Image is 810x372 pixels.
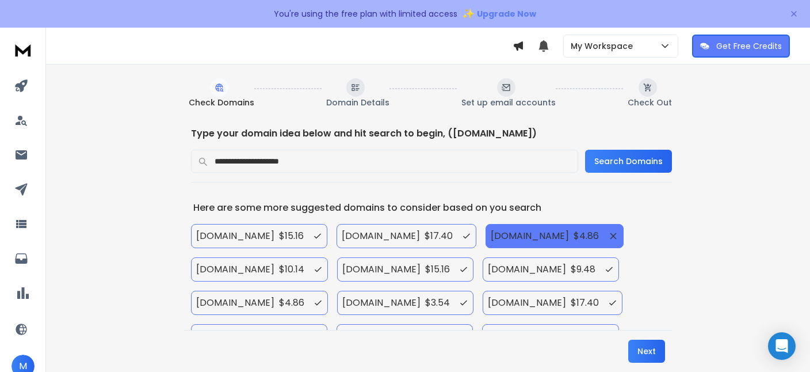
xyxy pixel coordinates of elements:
[462,2,536,25] button: ✨Upgrade Now
[571,40,637,52] p: My Workspace
[189,97,254,108] span: Check Domains
[196,329,274,343] h3: [DOMAIN_NAME]
[196,229,274,243] h3: [DOMAIN_NAME]
[196,296,274,310] h3: [DOMAIN_NAME]
[571,263,595,276] h4: $ 9.48
[279,329,304,343] h4: $ 3.54
[488,263,566,276] h3: [DOMAIN_NAME]
[425,229,453,243] h4: $ 17.40
[768,332,796,360] div: Open Intercom Messenger
[425,329,449,343] h4: $ 3.54
[716,40,782,52] p: Get Free Credits
[279,229,304,243] h4: $ 15.16
[425,263,450,276] h4: $ 15.16
[574,229,599,243] h4: $ 4.86
[279,296,304,310] h4: $ 4.86
[570,329,595,343] h4: $ 4.86
[477,8,536,20] span: Upgrade Now
[342,229,420,243] h3: [DOMAIN_NAME]
[571,296,599,310] h4: $ 17.40
[191,127,672,141] h2: Type your domain idea below and hit search to begin, ([DOMAIN_NAME])
[279,263,304,276] h4: $ 10.14
[425,296,450,310] h4: $ 3.54
[461,97,556,108] span: Set up email accounts
[487,329,566,343] h3: [DOMAIN_NAME]
[342,296,421,310] h3: [DOMAIN_NAME]
[628,340,665,363] button: Next
[585,150,672,173] button: Search Domains
[326,97,389,108] span: Domain Details
[12,39,35,60] img: logo
[274,8,457,20] p: You're using the free plan with limited access
[628,97,672,108] span: Check Out
[196,263,274,276] h3: [DOMAIN_NAME]
[491,229,569,243] h3: [DOMAIN_NAME]
[462,6,475,22] span: ✨
[191,201,672,215] p: Here are some more suggested domains to consider based on you search
[342,263,421,276] h3: [DOMAIN_NAME]
[488,296,566,310] h3: [DOMAIN_NAME]
[342,329,420,343] h3: [DOMAIN_NAME]
[692,35,790,58] button: Get Free Credits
